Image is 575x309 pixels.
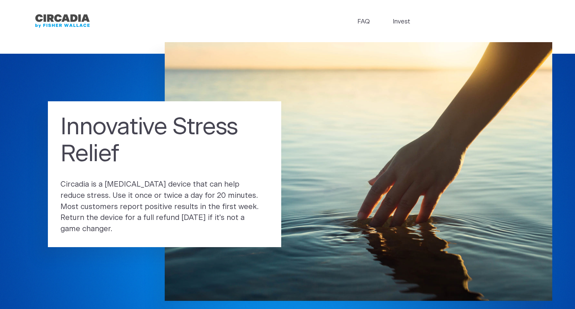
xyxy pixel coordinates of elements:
[60,114,269,168] h1: Innovative Stress Relief
[60,179,269,235] p: Circadia is a [MEDICAL_DATA] device that can help reduce stress. Use it once or twice a day for 2...
[35,13,90,30] img: circadia_bfw.png
[393,17,410,27] a: Invest
[35,13,90,30] a: Circadia
[357,17,370,27] a: FAQ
